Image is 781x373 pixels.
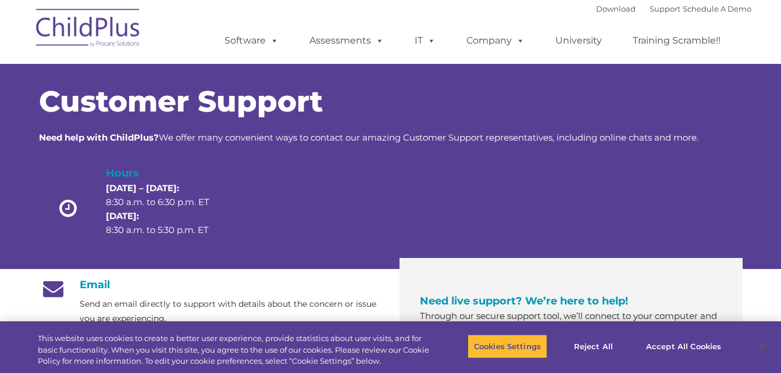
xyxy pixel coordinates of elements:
strong: [DATE] – [DATE]: [106,182,179,193]
a: Company [455,29,536,52]
button: Close [750,333,775,359]
button: Cookies Settings [468,334,547,358]
strong: [DATE]: [106,210,139,221]
a: Download [596,4,636,13]
button: Accept All Cookies [640,334,727,358]
button: Reject All [557,334,630,358]
a: University [544,29,614,52]
p: Send an email directly to support with details about the concern or issue you are experiencing. [80,297,382,326]
span: Customer Support [39,84,323,119]
a: Schedule A Demo [683,4,751,13]
h4: Email [39,278,382,291]
a: Assessments [298,29,395,52]
strong: Need help with ChildPlus? [39,132,159,143]
p: 8:30 a.m. to 6:30 p.m. ET 8:30 a.m. to 5:30 p.m. ET [106,181,229,237]
a: Training Scramble!! [621,29,732,52]
div: This website uses cookies to create a better user experience, provide statistics about user visit... [38,333,430,367]
a: IT [403,29,447,52]
span: Need live support? We’re here to help! [420,295,628,307]
span: We offer many convenient ways to contact our amazing Customer Support representatives, including ... [39,132,698,143]
a: Software [213,29,290,52]
font: | [596,4,751,13]
h4: Hours [106,165,229,181]
a: Support [650,4,680,13]
img: ChildPlus by Procare Solutions [30,1,147,59]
